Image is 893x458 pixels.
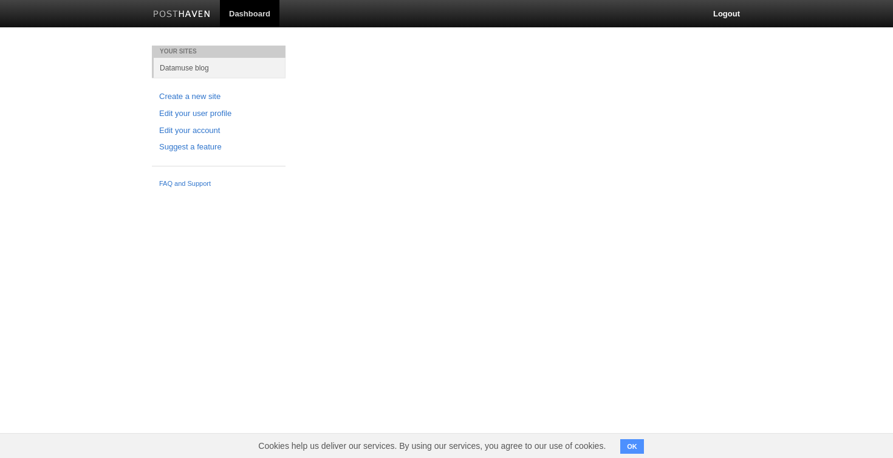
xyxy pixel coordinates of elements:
span: Cookies help us deliver our services. By using our services, you agree to our use of cookies. [246,434,618,458]
a: Suggest a feature [159,141,278,154]
li: Your Sites [152,46,286,58]
img: Posthaven-bar [153,10,211,19]
button: OK [620,439,644,454]
a: Create a new site [159,91,278,103]
a: Datamuse blog [154,58,286,78]
a: Edit your user profile [159,108,278,120]
a: FAQ and Support [159,179,278,190]
a: Edit your account [159,125,278,137]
